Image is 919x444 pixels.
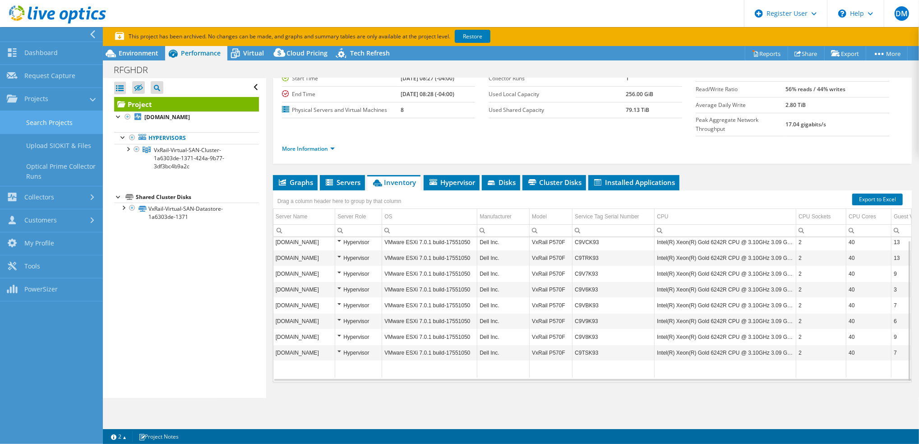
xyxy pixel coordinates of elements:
[335,224,382,236] td: Column Server Role, Filter cell
[477,209,530,225] td: Manufacturer Column
[477,224,530,236] td: Column Manufacturer, Filter cell
[796,329,846,345] td: Column CPU Sockets, Value 2
[785,101,806,109] b: 2.80 TiB
[114,132,259,144] a: Hypervisors
[593,178,675,187] span: Installed Applications
[382,266,477,282] td: Column OS, Value VMware ESXi 7.0.1 build-17551050
[154,146,224,170] span: VxRail-Virtual-SAN-Cluster-1a6303de-1371-424a-9b77-3df3bc4b9a2c
[655,282,796,297] td: Column CPU, Value Intel(R) Xeon(R) Gold 6242R CPU @ 3.10GHz 3.09 GHz
[477,250,530,266] td: Column Manufacturer, Value Dell Inc.
[335,313,382,329] td: Column Server Role, Value Hypervisor
[282,106,401,115] label: Physical Servers and Virtual Machines
[573,209,655,225] td: Service Tag Serial Number Column
[477,234,530,250] td: Column Manufacturer, Value Dell Inc.
[335,234,382,250] td: Column Server Role, Value Hypervisor
[573,224,655,236] td: Column Service Tag Serial Number, Filter cell
[282,74,401,83] label: Start Time
[785,85,845,93] b: 56% reads / 44% writes
[696,116,785,134] label: Peak Aggregate Network Throughput
[575,211,639,222] div: Service Tag Serial Number
[486,178,516,187] span: Disks
[530,345,573,361] td: Column Model, Value VxRail P570F
[573,297,655,313] td: Column Service Tag Serial Number, Value C9VBK93
[477,297,530,313] td: Column Manufacturer, Value Dell Inc.
[477,313,530,329] td: Column Manufacturer, Value Dell Inc.
[626,74,629,82] b: 1
[530,329,573,345] td: Column Model, Value VxRail P570F
[846,329,891,345] td: Column CPU Cores, Value 40
[337,316,379,327] div: Hypervisor
[282,90,401,99] label: End Time
[428,178,475,187] span: Hypervisor
[846,266,891,282] td: Column CPU Cores, Value 40
[796,266,846,282] td: Column CPU Sockets, Value 2
[273,250,335,266] td: Column Server Name, Value vxrdr08.intra.rfgh.net
[573,345,655,361] td: Column Service Tag Serial Number, Value C9TSK93
[696,85,785,94] label: Read/Write Ratio
[745,46,788,60] a: Reports
[796,209,846,225] td: CPU Sockets Column
[110,65,162,75] h1: RFGHDR
[796,297,846,313] td: Column CPU Sockets, Value 2
[114,144,259,172] a: VxRail-Virtual-SAN-Cluster-1a6303de-1371-424a-9b77-3df3bc4b9a2c
[337,253,379,264] div: Hypervisor
[243,49,264,57] span: Virtual
[573,250,655,266] td: Column Service Tag Serial Number, Value C9TRK93
[655,209,796,225] td: CPU Column
[846,345,891,361] td: Column CPU Cores, Value 40
[573,313,655,329] td: Column Service Tag Serial Number, Value C9V9K93
[335,266,382,282] td: Column Server Role, Value Hypervisor
[655,345,796,361] td: Column CPU, Value Intel(R) Xeon(R) Gold 6242R CPU @ 3.10GHz 3.09 GHz
[181,49,221,57] span: Performance
[846,297,891,313] td: Column CPU Cores, Value 40
[849,211,876,222] div: CPU Cores
[105,431,133,442] a: 2
[401,90,454,98] b: [DATE] 08:28 (-04:00)
[696,101,785,110] label: Average Daily Write
[796,313,846,329] td: Column CPU Sockets, Value 2
[273,209,335,225] td: Server Name Column
[273,266,335,282] td: Column Server Name, Value vxrdr03.intra.rfgh.net
[401,106,404,114] b: 8
[337,211,366,222] div: Server Role
[655,313,796,329] td: Column CPU, Value Intel(R) Xeon(R) Gold 6242R CPU @ 3.10GHz 3.09 GHz
[626,90,653,98] b: 256.00 GiB
[852,194,903,205] a: Export to Excel
[895,6,909,21] span: DM
[335,297,382,313] td: Column Server Role, Value Hypervisor
[273,282,335,297] td: Column Server Name, Value vxrdr01.intra.rfgh.net
[796,234,846,250] td: Column CPU Sockets, Value 2
[337,332,379,342] div: Hypervisor
[846,224,891,236] td: Column CPU Cores, Filter cell
[532,211,547,222] div: Model
[846,250,891,266] td: Column CPU Cores, Value 40
[273,234,335,250] td: Column Server Name, Value vxrdr05.intra.rfgh.net
[273,297,335,313] td: Column Server Name, Value vxrdr06.intra.rfgh.net
[382,224,477,236] td: Column OS, Filter cell
[382,209,477,225] td: OS Column
[846,282,891,297] td: Column CPU Cores, Value 40
[655,329,796,345] td: Column CPU, Value Intel(R) Xeon(R) Gold 6242R CPU @ 3.10GHz 3.09 GHz
[282,145,335,153] a: More Information
[626,106,649,114] b: 79.13 TiB
[527,178,582,187] span: Cluster Disks
[136,192,259,203] div: Shared Cluster Disks
[372,178,416,187] span: Inventory
[489,74,626,83] label: Collector Runs
[655,250,796,266] td: Column CPU, Value Intel(R) Xeon(R) Gold 6242R CPU @ 3.10GHz 3.09 GHz
[335,282,382,297] td: Column Server Role, Value Hypervisor
[335,250,382,266] td: Column Server Role, Value Hypervisor
[655,266,796,282] td: Column CPU, Value Intel(R) Xeon(R) Gold 6242R CPU @ 3.10GHz 3.09 GHz
[337,237,379,248] div: Hypervisor
[335,209,382,225] td: Server Role Column
[846,313,891,329] td: Column CPU Cores, Value 40
[477,329,530,345] td: Column Manufacturer, Value Dell Inc.
[573,266,655,282] td: Column Service Tag Serial Number, Value C9V7K93
[382,297,477,313] td: Column OS, Value VMware ESXi 7.0.1 build-17551050
[655,297,796,313] td: Column CPU, Value Intel(R) Xeon(R) Gold 6242R CPU @ 3.10GHz 3.09 GHz
[144,113,190,121] b: [DOMAIN_NAME]
[350,49,390,57] span: Tech Refresh
[477,345,530,361] td: Column Manufacturer, Value Dell Inc.
[114,97,259,111] a: Project
[480,211,512,222] div: Manufacturer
